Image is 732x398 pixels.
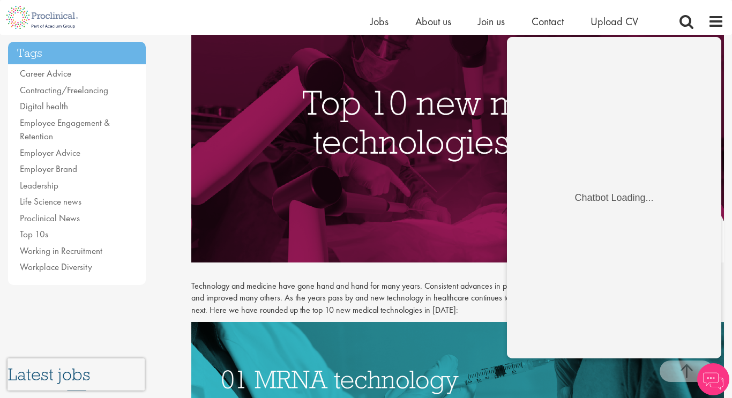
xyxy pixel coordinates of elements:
[20,163,77,175] a: Employer Brand
[697,363,729,395] img: Chatbot
[8,339,146,391] h3: Latest jobs
[478,14,505,28] a: Join us
[532,14,564,28] a: Contact
[20,261,92,273] a: Workplace Diversity
[591,14,638,28] a: Upload CV
[20,100,68,112] a: Digital health
[415,14,451,28] a: About us
[68,155,146,167] div: Chatbot Loading...
[20,147,80,159] a: Employer Advice
[8,42,146,65] h3: Tags
[20,212,80,224] a: Proclinical News
[20,117,110,142] a: Employee Engagement & Retention
[191,280,724,317] p: Technology and medicine have gone hand and hand for many years. Consistent advances in pharmaceut...
[20,179,58,191] a: Leadership
[20,245,102,257] a: Working in Recruitment
[20,196,81,207] a: Life Science news
[20,67,71,79] a: Career Advice
[20,228,48,240] a: Top 10s
[370,14,389,28] a: Jobs
[20,84,108,96] a: Contracting/Freelancing
[8,358,145,391] iframe: reCAPTCHA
